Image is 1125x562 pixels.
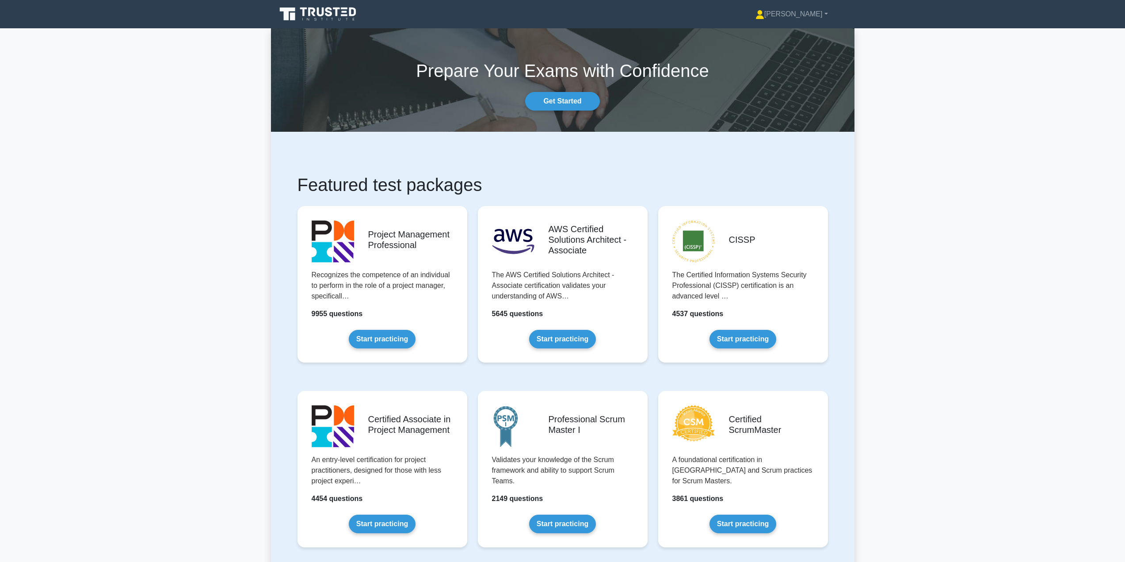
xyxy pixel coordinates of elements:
a: Start practicing [709,330,776,348]
h1: Featured test packages [297,174,828,195]
a: Start practicing [529,330,596,348]
a: Start practicing [529,515,596,533]
a: Get Started [525,92,599,111]
a: [PERSON_NAME] [734,5,849,23]
h1: Prepare Your Exams with Confidence [271,60,854,81]
a: Start practicing [349,515,416,533]
a: Start practicing [709,515,776,533]
a: Start practicing [349,330,416,348]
